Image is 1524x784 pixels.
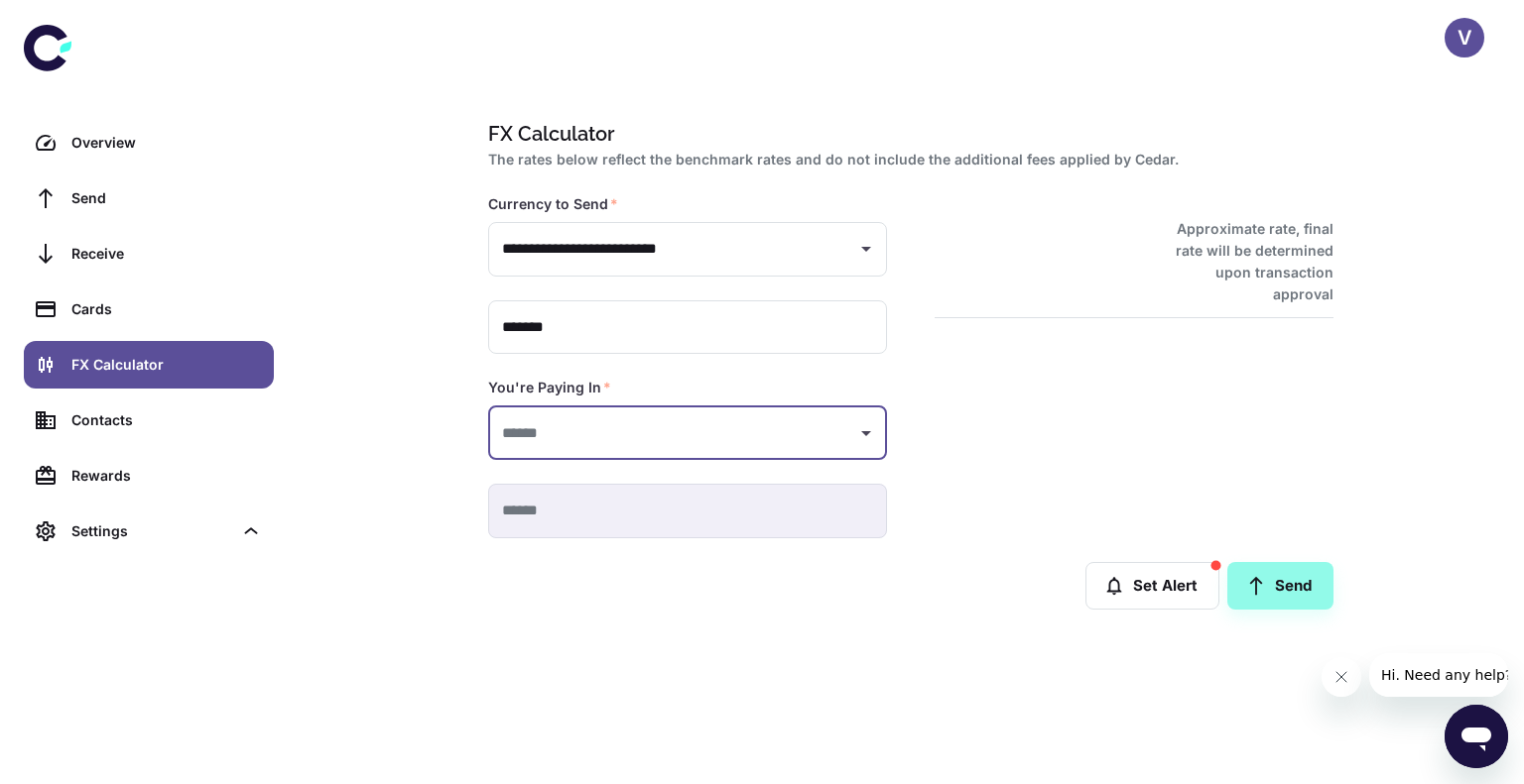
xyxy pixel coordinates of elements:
h1: FX Calculator [488,119,1326,149]
label: Currency to Send [488,194,618,214]
div: Settings [71,520,232,542]
button: Open [852,235,880,263]
div: Overview [71,132,262,154]
div: Settings [24,507,274,555]
a: Receive [24,230,274,278]
a: FX Calculator [24,341,274,389]
div: Receive [71,243,262,265]
div: Rewards [71,465,262,487]
iframe: Button to launch messaging window [1445,705,1508,768]
div: Contacts [71,409,262,431]
div: Send [71,187,262,209]
iframe: Close message [1322,657,1361,697]
button: V [1445,18,1484,57]
div: Cards [71,298,262,320]
label: You're Paying In [488,378,611,397]
a: Contacts [24,396,274,444]
a: Cards [24,285,274,333]
h6: Approximate rate, final rate will be determined upon transaction approval [1154,218,1333,305]
a: Send [24,174,274,222]
button: Open [852,419,880,447]
a: Overview [24,119,274,167]
div: FX Calculator [71,354,262,376]
iframe: Message from company [1369,653,1508,697]
button: Set Alert [1085,562,1219,610]
a: Send [1227,562,1333,610]
a: Rewards [24,452,274,500]
span: Hi. Need any help? [12,14,143,30]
